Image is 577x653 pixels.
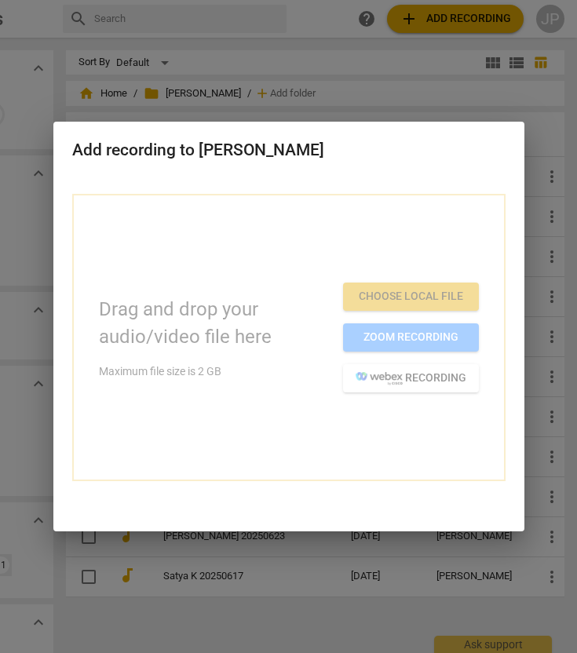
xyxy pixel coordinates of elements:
[356,289,466,305] span: Choose local file
[72,140,506,160] h2: Add recording to [PERSON_NAME]
[356,370,466,386] span: recording
[343,323,479,352] button: Zoom recording
[356,330,466,345] span: Zoom recording
[99,296,330,351] p: Drag and drop your audio/video file here
[343,364,479,392] button: recording
[99,363,330,380] p: Maximum file size is 2 GB
[343,283,479,311] button: Choose local file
